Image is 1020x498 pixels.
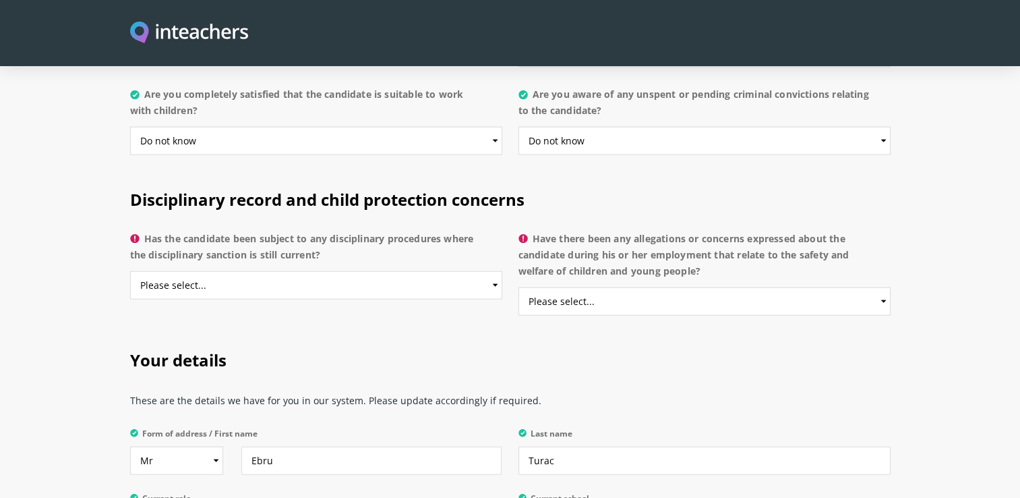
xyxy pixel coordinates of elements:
span: Disciplinary record and child protection concerns [130,188,524,211]
label: Are you completely satisfied that the candidate is suitable to work with children? [130,86,502,127]
img: Inteachers [130,22,249,45]
a: Visit this site's homepage [130,22,249,45]
p: These are the details we have for you in our system. Please update accordingly if required. [130,386,891,424]
label: Has the candidate been subject to any disciplinary procedures where the disciplinary sanction is ... [130,231,502,271]
label: Have there been any allegations or concerns expressed about the candidate during his or her emplo... [518,231,891,287]
label: Form of address / First name [130,429,502,447]
label: Last name [518,429,891,447]
label: Are you aware of any unspent or pending criminal convictions relating to the candidate? [518,86,891,127]
span: Your details [130,349,227,371]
